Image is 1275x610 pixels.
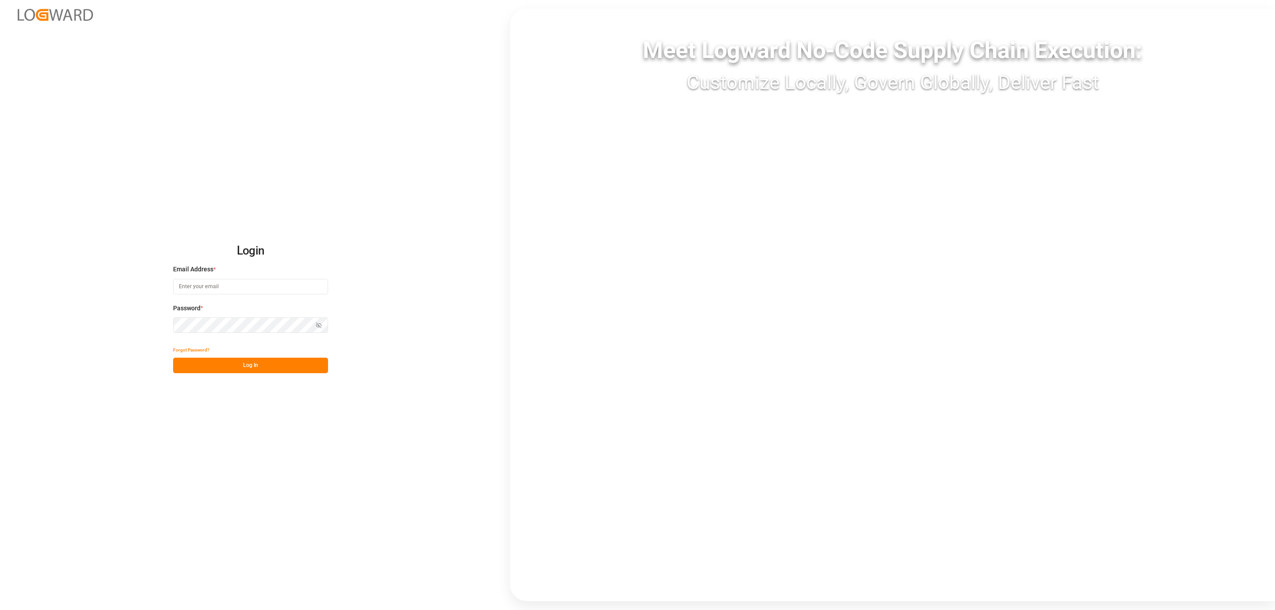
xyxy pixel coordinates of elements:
button: Log In [173,358,328,373]
h2: Login [173,237,328,265]
input: Enter your email [173,279,328,294]
div: Customize Locally, Govern Globally, Deliver Fast [510,68,1275,97]
span: Password [173,304,201,313]
span: Email Address [173,265,213,274]
button: Forgot Password? [173,342,209,358]
div: Meet Logward No-Code Supply Chain Execution: [510,33,1275,68]
img: Logward_new_orange.png [18,9,93,21]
